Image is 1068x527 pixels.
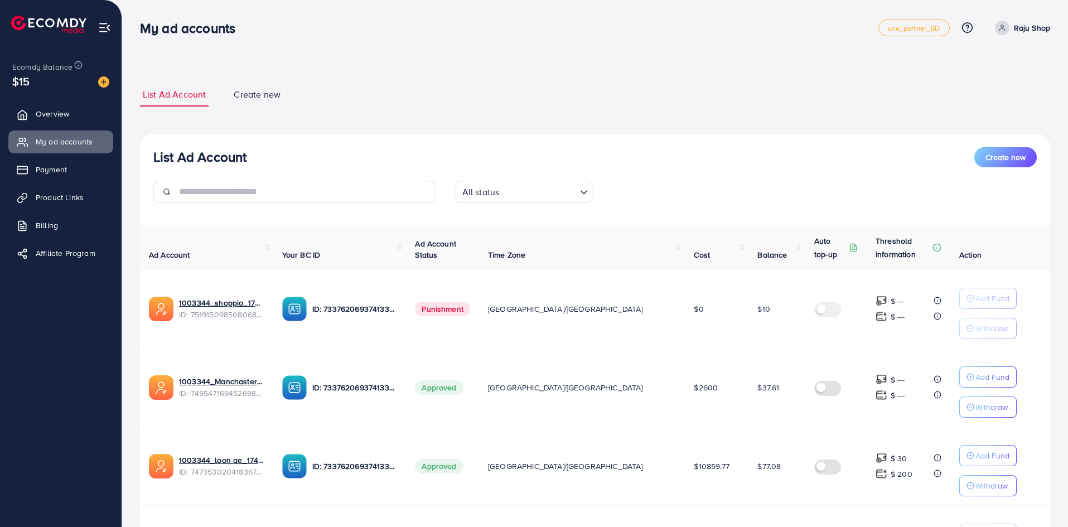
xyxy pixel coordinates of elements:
[757,461,781,472] span: $77.08
[488,249,525,260] span: Time Zone
[891,452,907,465] p: $ 30
[975,292,1009,305] p: Add Fund
[179,455,264,466] a: 1003344_loon ae_1740066863007
[876,374,887,385] img: top-up amount
[454,181,593,203] div: Search for option
[460,184,502,200] span: All status
[757,249,787,260] span: Balance
[891,310,905,323] p: $ ---
[36,192,84,203] span: Product Links
[98,76,109,88] img: image
[415,380,463,395] span: Approved
[694,303,703,315] span: $0
[153,149,247,165] h3: List Ad Account
[975,322,1008,335] p: Withdraw
[488,461,643,472] span: [GEOGRAPHIC_DATA]/[GEOGRAPHIC_DATA]
[149,249,190,260] span: Ad Account
[878,20,949,36] a: uce_partner_BD
[959,366,1017,388] button: Add Fund
[415,302,470,316] span: Punishment
[415,459,463,473] span: Approved
[8,214,113,236] a: Billing
[149,375,173,400] img: ic-ads-acc.e4c84228.svg
[415,238,456,260] span: Ad Account Status
[876,389,887,401] img: top-up amount
[312,460,398,473] p: ID: 7337620693741338625
[990,21,1050,35] a: Raju Shop
[959,249,982,260] span: Action
[282,297,307,321] img: ic-ba-acc.ded83a64.svg
[959,288,1017,309] button: Add Fund
[876,311,887,322] img: top-up amount
[974,147,1037,167] button: Create new
[694,249,710,260] span: Cost
[891,467,912,481] p: $ 200
[312,302,398,316] p: ID: 7337620693741338625
[891,373,905,386] p: $ ---
[694,382,718,393] span: $2600
[282,375,307,400] img: ic-ba-acc.ded83a64.svg
[140,20,244,36] h3: My ad accounts
[234,88,281,101] span: Create new
[959,318,1017,339] button: Withdraw
[149,297,173,321] img: ic-ads-acc.e4c84228.svg
[959,475,1017,496] button: Withdraw
[1021,477,1060,519] iframe: Chat
[891,389,905,402] p: $ ---
[149,454,173,478] img: ic-ads-acc.e4c84228.svg
[179,297,264,320] div: <span class='underline'>1003344_shoppio_1750688962312</span></br>7519150985080684551
[876,234,930,261] p: Threshold information
[179,466,264,477] span: ID: 7473530204183674896
[98,21,111,34] img: menu
[975,449,1009,462] p: Add Fund
[8,130,113,153] a: My ad accounts
[179,297,264,308] a: 1003344_shoppio_1750688962312
[8,103,113,125] a: Overview
[891,294,905,308] p: $ ---
[959,445,1017,466] button: Add Fund
[757,382,779,393] span: $37.61
[959,397,1017,418] button: Withdraw
[8,158,113,181] a: Payment
[876,295,887,307] img: top-up amount
[814,234,847,261] p: Auto top-up
[36,220,58,231] span: Billing
[36,136,93,147] span: My ad accounts
[876,452,887,464] img: top-up amount
[888,25,940,32] span: uce_partner_BD
[179,376,264,399] div: <span class='underline'>1003344_Manchaster_1745175503024</span></br>7495471694526988304
[694,461,729,472] span: $10859.77
[876,468,887,480] img: top-up amount
[143,88,206,101] span: List Ad Account
[1014,21,1050,35] p: Raju Shop
[975,370,1009,384] p: Add Fund
[179,455,264,477] div: <span class='underline'>1003344_loon ae_1740066863007</span></br>7473530204183674896
[179,309,264,320] span: ID: 7519150985080684551
[36,164,67,175] span: Payment
[36,108,69,119] span: Overview
[282,454,307,478] img: ic-ba-acc.ded83a64.svg
[975,400,1008,414] p: Withdraw
[8,242,113,264] a: Affiliate Program
[985,152,1026,163] span: Create new
[12,73,30,89] span: $15
[312,381,398,394] p: ID: 7337620693741338625
[11,16,86,33] img: logo
[12,61,73,72] span: Ecomdy Balance
[36,248,95,259] span: Affiliate Program
[282,249,321,260] span: Your BC ID
[179,376,264,387] a: 1003344_Manchaster_1745175503024
[179,388,264,399] span: ID: 7495471694526988304
[975,479,1008,492] p: Withdraw
[8,186,113,209] a: Product Links
[757,303,770,315] span: $10
[488,303,643,315] span: [GEOGRAPHIC_DATA]/[GEOGRAPHIC_DATA]
[488,382,643,393] span: [GEOGRAPHIC_DATA]/[GEOGRAPHIC_DATA]
[502,182,575,200] input: Search for option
